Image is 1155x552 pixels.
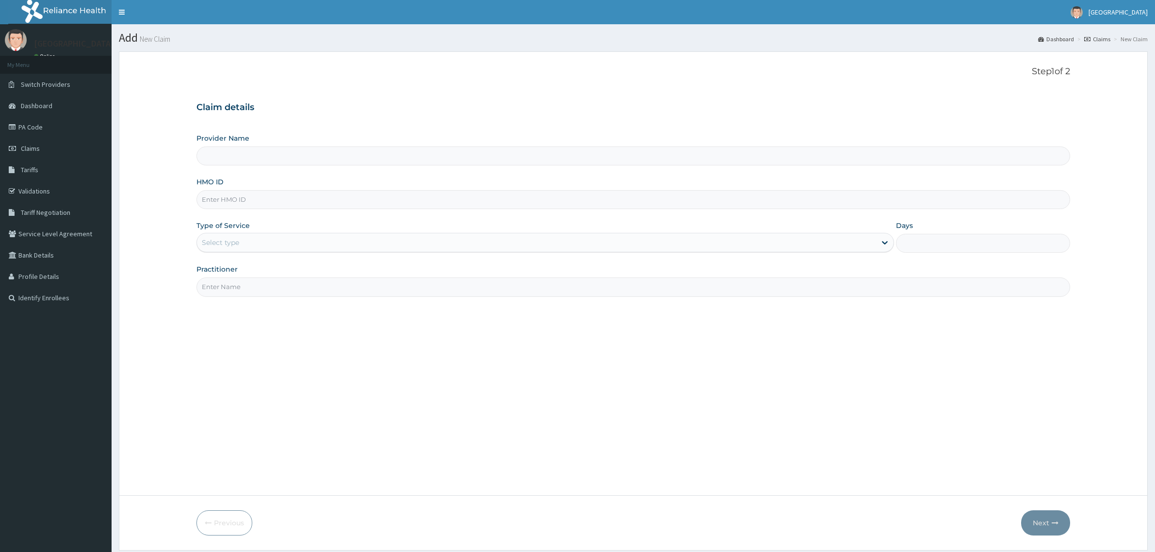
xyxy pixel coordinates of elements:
[896,221,913,230] label: Days
[21,208,70,217] span: Tariff Negotiation
[1021,510,1070,536] button: Next
[119,32,1148,44] h1: Add
[34,39,114,48] p: [GEOGRAPHIC_DATA]
[196,510,252,536] button: Previous
[1084,35,1110,43] a: Claims
[196,190,1070,209] input: Enter HMO ID
[196,133,249,143] label: Provider Name
[1089,8,1148,16] span: [GEOGRAPHIC_DATA]
[21,101,52,110] span: Dashboard
[21,80,70,89] span: Switch Providers
[5,29,27,51] img: User Image
[196,277,1070,296] input: Enter Name
[1038,35,1074,43] a: Dashboard
[196,221,250,230] label: Type of Service
[196,102,1070,113] h3: Claim details
[202,238,239,247] div: Select type
[138,35,170,43] small: New Claim
[21,144,40,153] span: Claims
[1071,6,1083,18] img: User Image
[34,53,57,60] a: Online
[1111,35,1148,43] li: New Claim
[196,66,1070,77] p: Step 1 of 2
[21,165,38,174] span: Tariffs
[196,264,238,274] label: Practitioner
[196,177,224,187] label: HMO ID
